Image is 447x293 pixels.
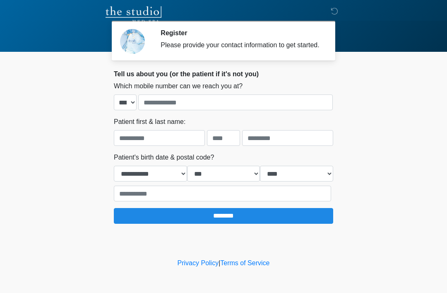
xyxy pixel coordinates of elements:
img: The Studio Med Spa Logo [106,6,161,23]
h2: Tell us about you (or the patient if it's not you) [114,70,333,78]
div: Please provide your contact information to get started. [161,40,321,50]
h2: Register [161,29,321,37]
label: Patient first & last name: [114,117,185,127]
a: | [219,259,220,266]
label: Patient's birth date & postal code? [114,153,214,162]
label: Which mobile number can we reach you at? [114,81,243,91]
a: Terms of Service [220,259,269,266]
img: Agent Avatar [120,29,145,54]
a: Privacy Policy [178,259,219,266]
